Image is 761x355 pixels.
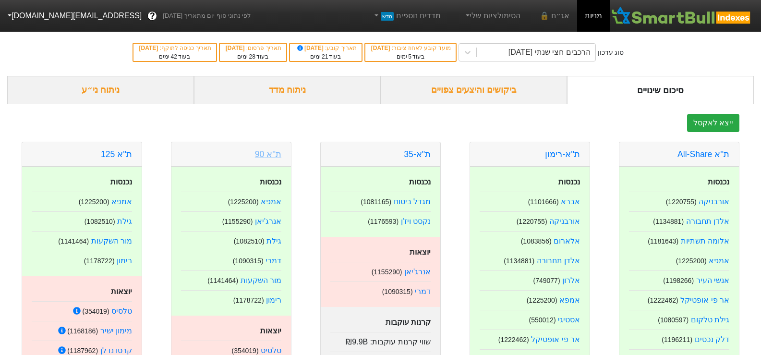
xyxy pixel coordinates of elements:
[410,248,431,256] strong: יוצאות
[67,327,98,335] small: ( 1168186 )
[370,52,451,61] div: בעוד ימים
[170,53,177,60] span: 42
[562,276,580,284] a: אלרון
[561,197,580,206] a: אברא
[554,237,580,245] a: אלארום
[370,44,451,52] div: מועד קובע לאחוז ציבור :
[7,76,194,104] div: ניתוח ני״ע
[559,296,580,304] a: אמפא
[261,197,281,206] a: אמפא
[261,346,281,355] a: טלסיס
[100,346,132,355] a: קרסו נדלן
[111,307,132,315] a: טלסיס
[409,178,431,186] strong: נכנסות
[537,257,580,265] a: אלדן תחבורה
[100,327,132,335] a: מימון ישיר
[234,237,265,245] small: ( 1082510 )
[533,277,560,284] small: ( 749077 )
[58,237,89,245] small: ( 1141464 )
[241,276,281,284] a: מור השקעות
[346,338,368,346] span: ₪9.9B
[91,237,132,245] a: מור השקעות
[545,149,580,159] a: ת''א-רימון
[255,149,281,159] a: ת''א 90
[228,198,259,206] small: ( 1225200 )
[67,347,98,355] small: ( 1187962 )
[404,149,431,159] a: ת"א-35
[111,197,132,206] a: אמפא
[371,45,392,51] span: [DATE]
[260,178,281,186] strong: נכנסות
[194,76,381,104] div: ניתוח מדד
[498,336,529,343] small: ( 1222462 )
[648,237,678,245] small: ( 1181643 )
[558,178,580,186] strong: נכנסות
[79,198,109,206] small: ( 1225200 )
[84,257,115,265] small: ( 1178722 )
[408,53,411,60] span: 5
[460,6,524,25] a: הסימולציות שלי
[85,218,115,225] small: ( 1082510 )
[381,76,568,104] div: ביקושים והיצעים צפויים
[401,217,431,225] a: נקסט ויז'ן
[687,114,739,132] button: ייצא לאקסל
[138,52,211,61] div: בעוד ימים
[529,316,556,324] small: ( 550012 )
[681,237,729,245] a: אלומה תשתיות
[117,257,132,265] a: רימון
[266,237,281,245] a: גילת
[699,197,729,206] a: אורבניקה
[233,257,264,265] small: ( 1090315 )
[260,327,281,335] strong: יוצאות
[266,257,281,265] a: דמרי
[549,217,580,225] a: אורבניקה
[662,336,692,343] small: ( 1196211 )
[111,287,132,295] strong: יוצאות
[691,316,729,324] a: גילת טלקום
[222,218,253,225] small: ( 1155290 )
[666,198,697,206] small: ( 1220755 )
[531,335,580,343] a: אר פי אופטיקל
[527,296,557,304] small: ( 1225200 )
[226,45,246,51] span: [DATE]
[528,198,559,206] small: ( 1101666 )
[368,6,445,25] a: מדדים נוספיםחדש
[517,218,547,225] small: ( 1220755 )
[266,296,281,304] a: רימון
[255,217,281,225] a: אנרג'יאן
[233,296,264,304] small: ( 1178722 )
[361,198,391,206] small: ( 1081165 )
[368,218,399,225] small: ( 1176593 )
[110,178,132,186] strong: נכנסות
[708,178,729,186] strong: נכנסות
[653,218,684,225] small: ( 1134881 )
[696,276,729,284] a: אנשי העיר
[394,197,431,206] a: מגדל ביטוח
[508,47,591,58] div: הרכבים חצי שנתי [DATE]
[82,307,109,315] small: ( 354019 )
[372,268,402,276] small: ( 1155290 )
[296,45,326,51] span: [DATE]
[139,45,160,51] span: [DATE]
[404,268,431,276] a: אנרג'יאן
[598,48,624,58] div: סוג עדכון
[386,318,431,326] strong: קרנות עוקבות
[322,53,328,60] span: 21
[231,347,258,355] small: ( 354019 )
[225,52,281,61] div: בעוד ימים
[150,10,155,23] span: ?
[648,296,678,304] small: ( 1222462 )
[225,44,281,52] div: תאריך פרסום :
[680,296,729,304] a: אר פי אופטיקל
[695,335,729,343] a: דלק נכסים
[415,287,431,295] a: דמרי
[295,44,357,52] div: תאריך קובע :
[207,277,238,284] small: ( 1141464 )
[567,76,754,104] div: סיכום שינויים
[249,53,255,60] span: 28
[117,217,132,225] a: גילת
[382,288,413,295] small: ( 1090315 )
[677,149,729,159] a: ת''א All-Share
[101,149,132,159] a: ת''א 125
[521,237,552,245] small: ( 1083856 )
